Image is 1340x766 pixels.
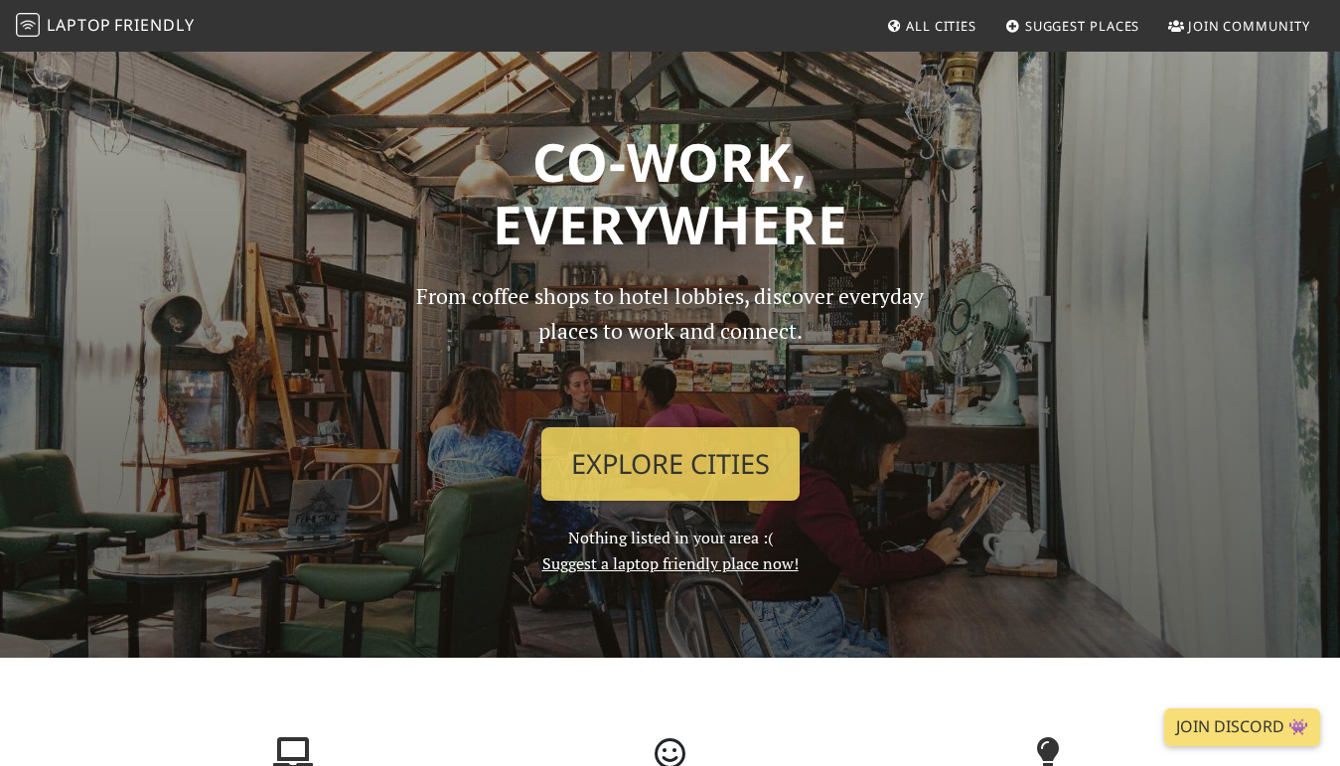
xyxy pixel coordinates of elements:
[997,8,1148,44] a: Suggest Places
[542,552,799,574] a: Suggest a laptop friendly place now!
[16,9,195,44] a: LaptopFriendly LaptopFriendly
[16,13,40,37] img: LaptopFriendly
[387,279,954,576] div: Nothing listed in your area :(
[399,279,942,411] p: From coffee shops to hotel lobbies, discover everyday places to work and connect.
[1188,17,1310,35] span: Join Community
[906,17,976,35] span: All Cities
[1164,708,1320,746] a: Join Discord 👾
[541,427,800,501] a: Explore Cities
[116,130,1225,256] h1: Co-work, Everywhere
[1160,8,1318,44] a: Join Community
[878,8,984,44] a: All Cities
[47,14,111,36] span: Laptop
[114,14,194,36] span: Friendly
[1025,17,1140,35] span: Suggest Places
